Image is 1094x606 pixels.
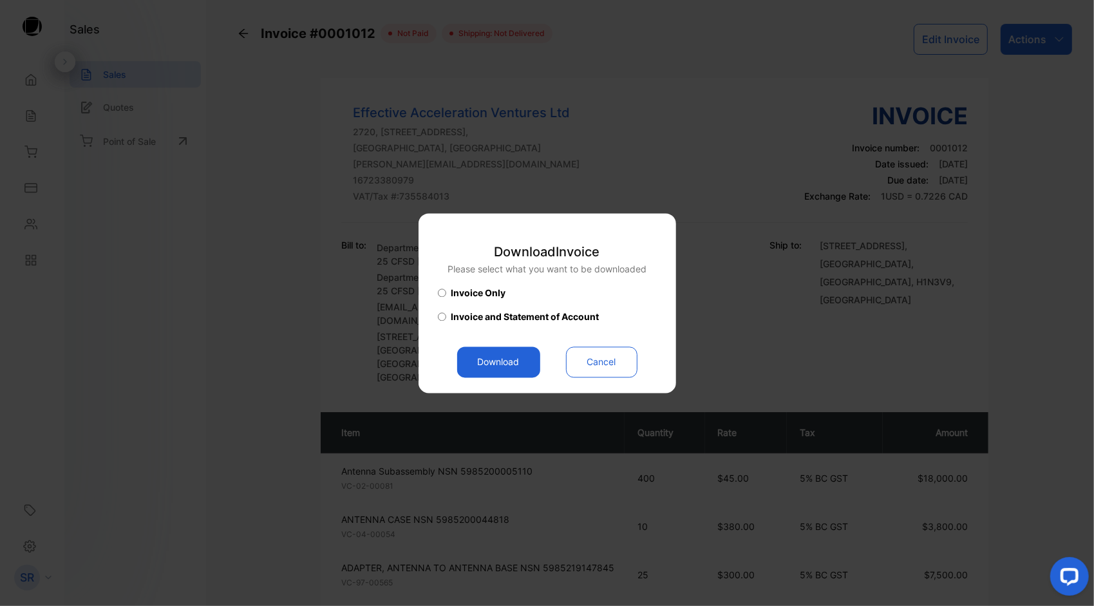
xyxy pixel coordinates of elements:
p: Download Invoice [448,242,646,261]
button: Download [457,346,540,377]
button: Cancel [566,346,637,377]
span: Invoice and Statement of Account [451,310,599,323]
iframe: LiveChat chat widget [1040,552,1094,606]
span: Invoice Only [451,286,506,299]
p: Please select what you want to be downloaded [448,262,646,276]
